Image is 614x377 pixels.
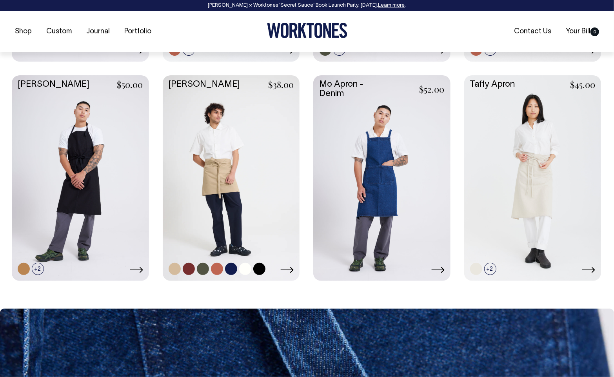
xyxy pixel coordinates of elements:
[511,25,554,38] a: Contact Us
[484,263,496,275] span: +2
[8,3,606,8] div: [PERSON_NAME] × Worktones ‘Secret Sauce’ Book Launch Party, [DATE]. .
[121,25,154,38] a: Portfolio
[12,25,35,38] a: Shop
[32,263,44,275] span: +2
[378,3,405,8] a: Learn more
[590,27,599,36] span: 0
[83,25,113,38] a: Journal
[43,25,75,38] a: Custom
[563,25,602,38] a: Your Bill0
